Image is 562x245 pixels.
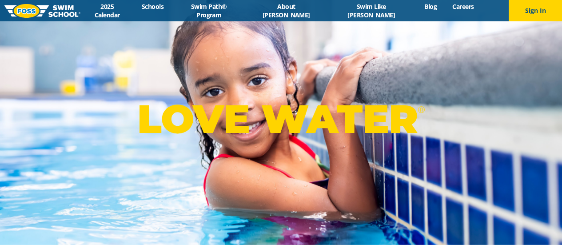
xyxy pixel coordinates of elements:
[137,95,425,143] p: LOVE WATER
[171,2,247,19] a: Swim Path® Program
[17,216,28,230] div: TOP
[80,2,134,19] a: 2025 Calendar
[247,2,326,19] a: About [PERSON_NAME]
[445,2,482,11] a: Careers
[418,104,425,115] sup: ®
[134,2,171,11] a: Schools
[326,2,417,19] a: Swim Like [PERSON_NAME]
[4,4,80,18] img: FOSS Swim School Logo
[417,2,445,11] a: Blog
